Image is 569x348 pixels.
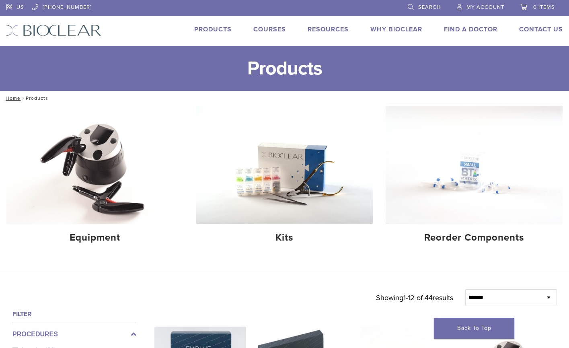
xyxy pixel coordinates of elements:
[533,4,555,10] span: 0 items
[6,106,183,250] a: Equipment
[12,329,136,339] label: Procedures
[13,231,177,245] h4: Equipment
[12,309,136,319] h4: Filter
[196,106,373,224] img: Kits
[203,231,367,245] h4: Kits
[418,4,441,10] span: Search
[519,25,563,33] a: Contact Us
[6,25,101,36] img: Bioclear
[253,25,286,33] a: Courses
[392,231,556,245] h4: Reorder Components
[194,25,232,33] a: Products
[444,25,497,33] a: Find A Doctor
[386,106,563,250] a: Reorder Components
[6,106,183,224] img: Equipment
[308,25,349,33] a: Resources
[434,318,514,339] a: Back To Top
[196,106,373,250] a: Kits
[3,95,21,101] a: Home
[370,25,422,33] a: Why Bioclear
[403,293,433,302] span: 1-12 of 44
[376,289,453,306] p: Showing results
[21,96,26,100] span: /
[386,106,563,224] img: Reorder Components
[466,4,504,10] span: My Account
